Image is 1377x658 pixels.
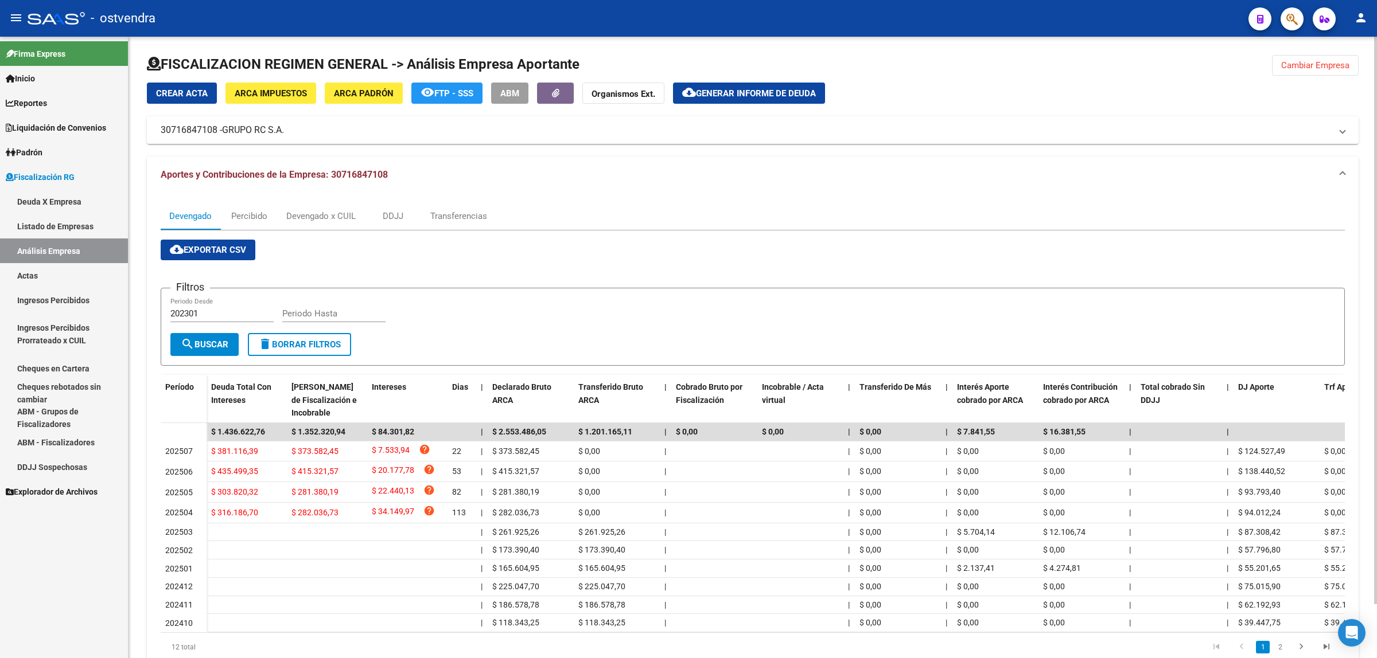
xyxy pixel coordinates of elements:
[1324,487,1346,496] span: $ 0,00
[476,375,488,425] datatable-header-cell: |
[492,582,539,591] span: $ 225.047,70
[147,116,1359,144] mat-expansion-panel-header: 30716847108 -GRUPO RC S.A.
[372,464,414,479] span: $ 20.177,78
[1038,375,1125,425] datatable-header-cell: Interés Contribución cobrado por ARCA
[578,618,625,627] span: $ 118.343,25
[1043,382,1118,405] span: Interés Contribución cobrado por ARCA
[181,339,228,350] span: Buscar
[848,545,850,554] span: |
[578,446,600,456] span: $ 0,00
[481,600,483,609] span: |
[1254,637,1271,657] li: page 1
[211,382,271,405] span: Deuda Total Con Intereses
[1324,618,1367,627] span: $ 39.447,75
[1324,527,1367,536] span: $ 87.308,42
[434,88,473,99] span: FTP - SSS
[946,487,947,496] span: |
[1238,600,1281,609] span: $ 62.192,93
[291,508,339,517] span: $ 282.036,73
[664,582,666,591] span: |
[946,467,947,476] span: |
[1043,427,1086,436] span: $ 16.381,55
[848,582,850,591] span: |
[448,375,476,425] datatable-header-cell: Dias
[957,563,995,573] span: $ 2.137,41
[1227,527,1228,536] span: |
[1043,508,1065,517] span: $ 0,00
[1227,467,1228,476] span: |
[1227,382,1229,391] span: |
[161,124,1331,136] mat-panel-title: 30716847108 -
[664,467,666,476] span: |
[957,487,979,496] span: $ 0,00
[946,600,947,609] span: |
[170,242,184,256] mat-icon: cloud_download
[211,487,258,496] span: $ 303.820,32
[848,487,850,496] span: |
[1238,563,1281,573] span: $ 55.201,65
[1129,427,1131,436] span: |
[492,618,539,627] span: $ 118.343,25
[372,427,414,436] span: $ 84.301,82
[578,487,600,496] span: $ 0,00
[578,527,625,536] span: $ 261.925,26
[1129,527,1131,536] span: |
[6,122,106,134] span: Liquidación de Convenios
[1129,467,1131,476] span: |
[383,210,403,222] div: DDJJ
[452,508,466,517] span: 113
[452,446,461,456] span: 22
[1238,545,1281,554] span: $ 57.796,80
[170,245,246,255] span: Exportar CSV
[859,618,881,627] span: $ 0,00
[1256,641,1270,653] a: 1
[286,210,356,222] div: Devengado x CUIL
[481,563,483,573] span: |
[1227,563,1228,573] span: |
[481,618,483,627] span: |
[1227,446,1228,456] span: |
[848,467,850,476] span: |
[1238,446,1285,456] span: $ 124.527,49
[1273,641,1287,653] a: 2
[207,375,287,425] datatable-header-cell: Deuda Total Con Intereses
[492,487,539,496] span: $ 281.380,19
[848,527,850,536] span: |
[957,600,979,609] span: $ 0,00
[946,382,948,391] span: |
[170,333,239,356] button: Buscar
[1227,582,1228,591] span: |
[859,467,881,476] span: $ 0,00
[664,545,666,554] span: |
[859,382,931,391] span: Transferido De Más
[1043,618,1065,627] span: $ 0,00
[664,618,666,627] span: |
[6,171,75,183] span: Fiscalización RG
[1227,508,1228,517] span: |
[946,545,947,554] span: |
[696,88,816,99] span: Generar informe de deuda
[1043,527,1086,536] span: $ 12.106,74
[1136,375,1222,425] datatable-header-cell: Total cobrado Sin DDJJ
[848,427,850,436] span: |
[1238,527,1281,536] span: $ 87.308,42
[1129,563,1131,573] span: |
[859,582,881,591] span: $ 0,00
[165,488,193,497] span: 202505
[372,484,414,500] span: $ 22.440,13
[492,563,539,573] span: $ 165.604,95
[578,600,625,609] span: $ 186.578,78
[491,83,528,104] button: ABM
[372,444,410,459] span: $ 7.533,94
[664,508,666,517] span: |
[1354,11,1368,25] mat-icon: person
[660,375,671,425] datatable-header-cell: |
[1129,446,1131,456] span: |
[762,427,784,436] span: $ 0,00
[1227,545,1228,554] span: |
[492,508,539,517] span: $ 282.036,73
[1271,637,1289,657] li: page 2
[211,467,258,476] span: $ 435.499,35
[664,563,666,573] span: |
[578,467,600,476] span: $ 0,00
